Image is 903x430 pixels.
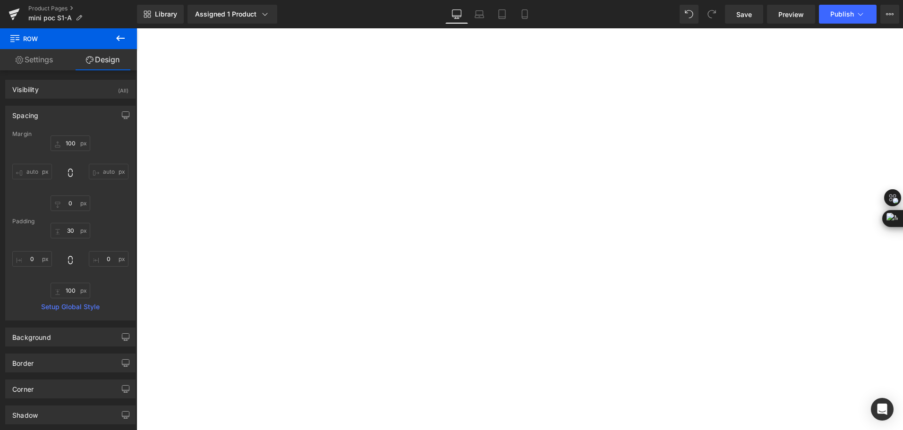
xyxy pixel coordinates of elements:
div: Spacing [12,106,38,119]
input: 0 [51,223,90,238]
div: Corner [12,380,34,393]
div: Padding [12,218,128,225]
input: 0 [89,164,128,179]
a: Desktop [445,5,468,24]
div: (All) [118,80,128,96]
div: Margin [12,131,128,137]
button: More [880,5,899,24]
a: Mobile [513,5,536,24]
input: 0 [12,164,52,179]
input: 0 [51,135,90,151]
span: Publish [830,10,854,18]
span: mini poc S1-A [28,14,72,22]
a: Tablet [491,5,513,24]
span: Library [155,10,177,18]
span: Row [9,28,104,49]
button: Redo [702,5,721,24]
iframe: To enrich screen reader interactions, please activate Accessibility in Grammarly extension settings [136,28,903,430]
a: Preview [767,5,815,24]
span: Save [736,9,752,19]
button: Publish [819,5,877,24]
a: Design [68,49,137,70]
input: 0 [12,251,52,267]
span: Preview [778,9,804,19]
input: 0 [51,283,90,298]
div: Background [12,328,51,341]
button: Undo [680,5,699,24]
a: New Library [137,5,184,24]
a: Product Pages [28,5,137,12]
div: Assigned 1 Product [195,9,270,19]
a: Setup Global Style [12,303,128,311]
a: Laptop [468,5,491,24]
div: Visibility [12,80,39,93]
div: Open Intercom Messenger [871,398,894,421]
input: 0 [89,251,128,267]
div: Border [12,354,34,367]
div: Shadow [12,406,38,419]
input: 0 [51,195,90,211]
